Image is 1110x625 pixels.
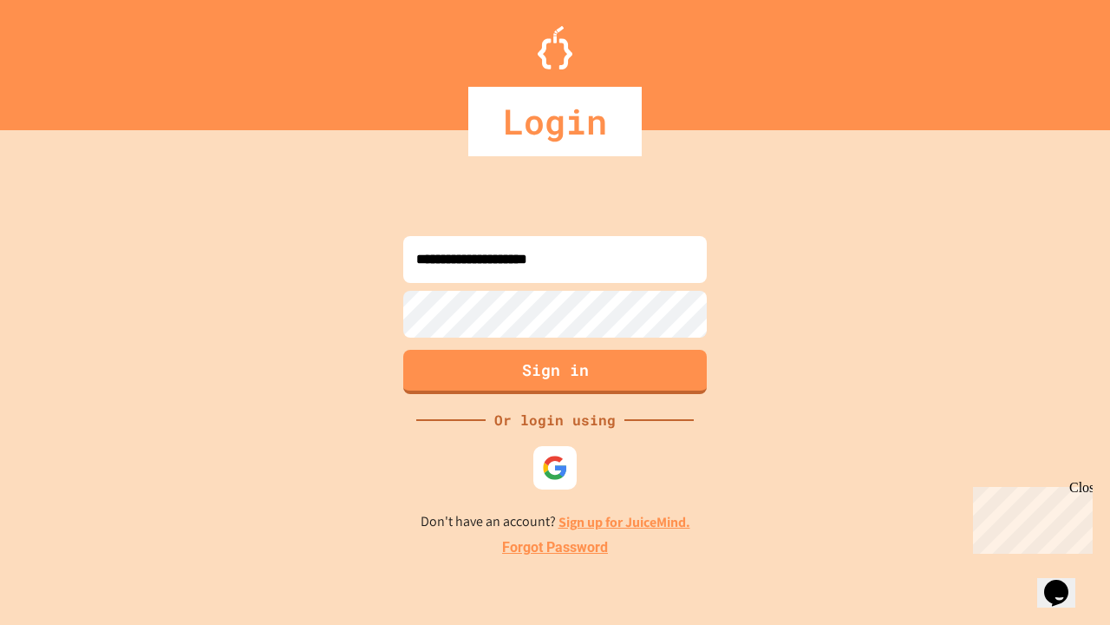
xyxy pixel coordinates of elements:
button: Sign in [403,350,707,394]
a: Forgot Password [502,537,608,558]
div: Chat with us now!Close [7,7,120,110]
a: Sign up for JuiceMind. [558,513,690,531]
iframe: chat widget [1037,556,1093,608]
p: Don't have an account? [421,511,690,533]
iframe: chat widget [966,480,1093,554]
div: Or login using [486,410,624,431]
img: google-icon.svg [542,455,568,481]
div: Login [468,87,642,156]
img: Logo.svg [538,26,572,69]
